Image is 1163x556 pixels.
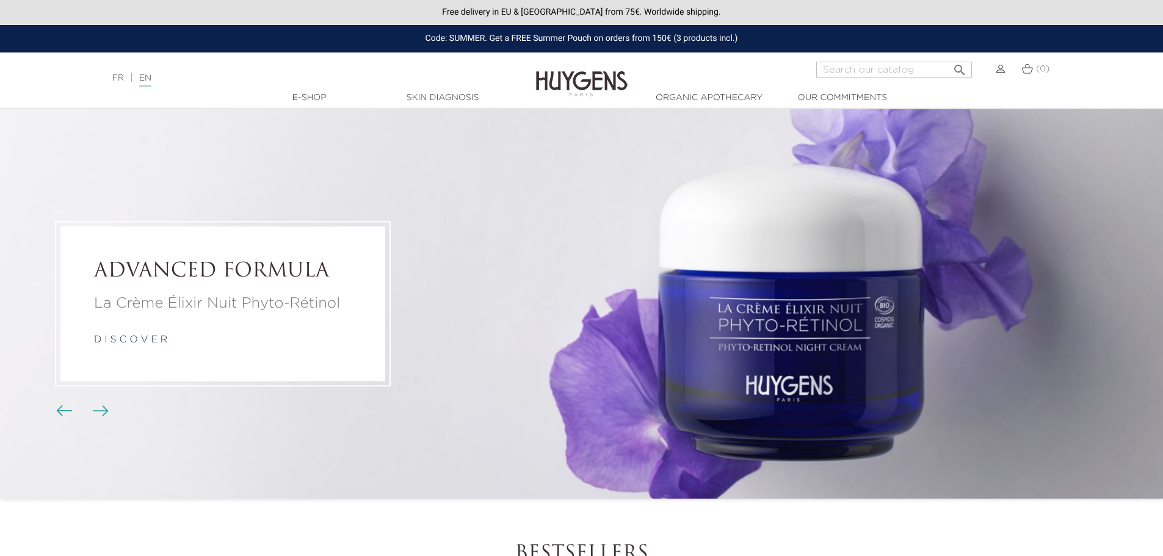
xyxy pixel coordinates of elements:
h2: ADVANCED FORMULA [94,260,352,283]
a: Organic Apothecary [648,92,770,104]
a: Skin Diagnosis [382,92,504,104]
a: EN [139,74,151,87]
i:  [952,59,967,74]
img: Huygens [536,51,628,98]
input: Search [816,62,972,78]
a: FR [112,74,124,82]
a: Our commitments [781,92,904,104]
span: (0) [1036,65,1049,73]
button:  [949,58,971,74]
div: Carousel buttons [61,402,101,421]
div: | [106,71,476,85]
p: La Crème Élixir Nuit Phyto-Rétinol [94,293,352,315]
a: E-Shop [248,92,371,104]
a: d i s c o v e r [94,336,167,345]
